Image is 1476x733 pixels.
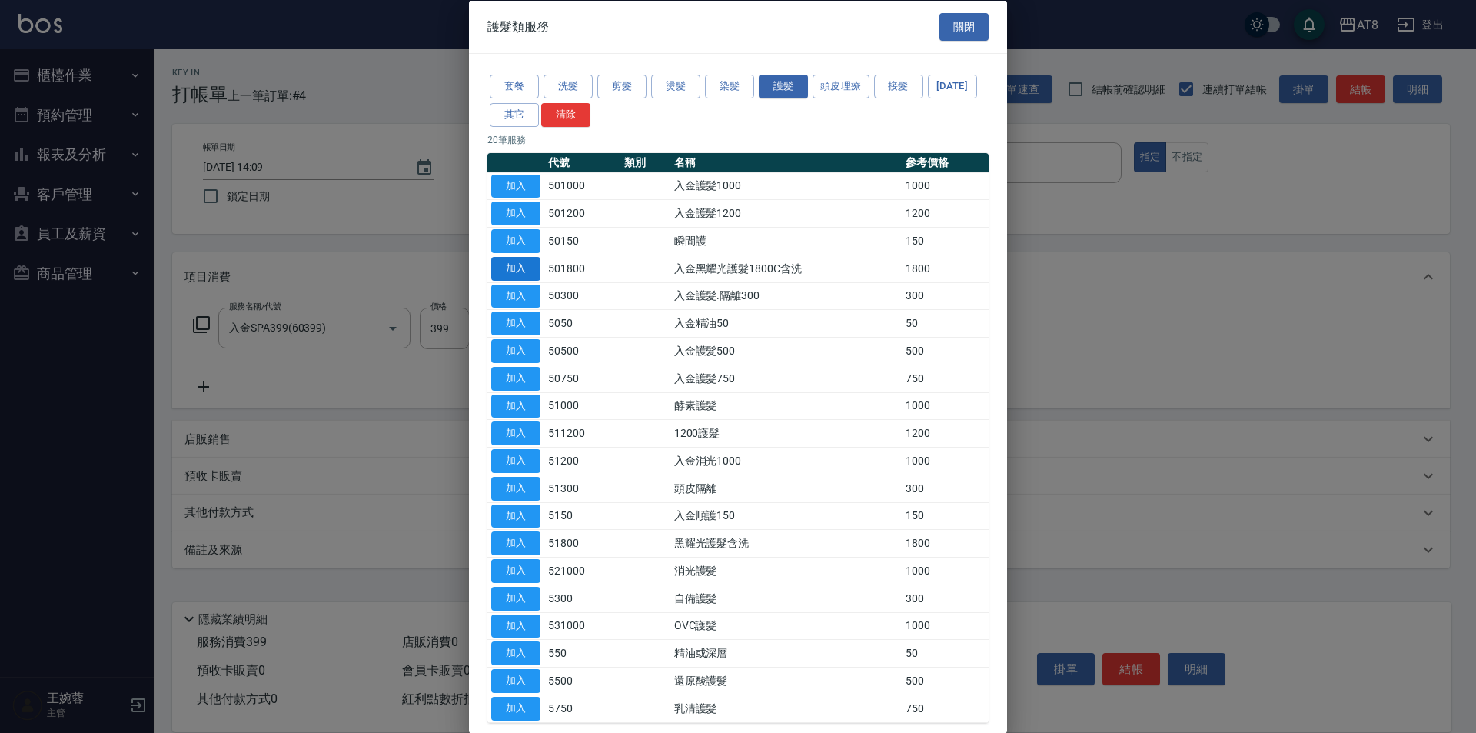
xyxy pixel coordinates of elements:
td: 51200 [544,447,620,475]
td: 1200 [902,419,989,447]
td: 501800 [544,255,620,282]
td: 乳清護髮 [670,695,903,722]
td: 入金護髮.隔離300 [670,282,903,310]
td: 5300 [544,585,620,612]
button: 加入 [491,256,540,280]
td: 精油或深層 [670,639,903,667]
td: 750 [902,695,989,722]
p: 20 筆服務 [487,132,989,146]
td: 150 [902,227,989,255]
td: 5050 [544,309,620,337]
td: 50300 [544,282,620,310]
button: 清除 [541,102,590,126]
button: 加入 [491,559,540,583]
td: 300 [902,585,989,612]
td: 還原酸護髮 [670,667,903,695]
td: 51300 [544,475,620,502]
td: 750 [902,365,989,392]
td: 入金護髮750 [670,365,903,392]
button: 護髮 [759,75,808,98]
td: 1000 [902,447,989,475]
th: 名稱 [670,152,903,172]
td: 入金消光1000 [670,447,903,475]
td: 入金黑耀光護髮1800C含洗 [670,255,903,282]
td: 1800 [902,255,989,282]
td: 1000 [902,172,989,200]
td: 入金護髮1200 [670,199,903,227]
button: 加入 [491,339,540,363]
button: 加入 [491,641,540,665]
button: 燙髮 [651,75,700,98]
button: 關閉 [939,12,989,41]
button: 加入 [491,394,540,418]
button: 頭皮理療 [813,75,869,98]
button: 加入 [491,421,540,445]
button: 洗髮 [544,75,593,98]
button: 剪髮 [597,75,647,98]
td: 50500 [544,337,620,365]
span: 護髮類服務 [487,18,549,34]
td: 500 [902,337,989,365]
td: 1800 [902,529,989,557]
td: 51000 [544,392,620,420]
td: 酵素護髮 [670,392,903,420]
td: 消光護髮 [670,557,903,585]
td: 500 [902,667,989,695]
button: 加入 [491,284,540,308]
td: 入金護髮500 [670,337,903,365]
button: 其它 [490,102,539,126]
td: 頭皮隔離 [670,475,903,502]
td: 5150 [544,502,620,530]
td: 1200 [902,199,989,227]
td: 黑耀光護髮含洗 [670,529,903,557]
button: 套餐 [490,75,539,98]
button: 加入 [491,531,540,555]
td: 1200護髮 [670,419,903,447]
td: 300 [902,282,989,310]
td: 550 [544,639,620,667]
td: 1000 [902,612,989,640]
td: 自備護髮 [670,585,903,612]
th: 參考價格 [902,152,989,172]
td: 入金護髮1000 [670,172,903,200]
button: 加入 [491,312,540,335]
th: 代號 [544,152,620,172]
td: 1000 [902,557,989,585]
td: 150 [902,502,989,530]
td: 5750 [544,695,620,722]
button: 加入 [491,449,540,473]
td: 50 [902,309,989,337]
td: 50 [902,639,989,667]
th: 類別 [620,152,670,172]
td: 531000 [544,612,620,640]
td: 1000 [902,392,989,420]
td: 51800 [544,529,620,557]
td: 入金精油50 [670,309,903,337]
td: 50150 [544,227,620,255]
td: 50750 [544,365,620,392]
button: 染髮 [705,75,754,98]
td: 501000 [544,172,620,200]
td: 5500 [544,667,620,695]
td: OVC護髮 [670,612,903,640]
button: 加入 [491,504,540,528]
button: 加入 [491,202,540,225]
button: 加入 [491,586,540,610]
td: 521000 [544,557,620,585]
button: 加入 [491,669,540,693]
td: 300 [902,475,989,502]
button: [DATE] [928,75,977,98]
td: 瞬間護 [670,227,903,255]
button: 加入 [491,366,540,390]
td: 入金順護150 [670,502,903,530]
button: 加入 [491,476,540,500]
td: 511200 [544,419,620,447]
button: 加入 [491,696,540,720]
button: 加入 [491,614,540,638]
button: 加入 [491,174,540,198]
button: 加入 [491,229,540,253]
td: 501200 [544,199,620,227]
button: 接髮 [874,75,923,98]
